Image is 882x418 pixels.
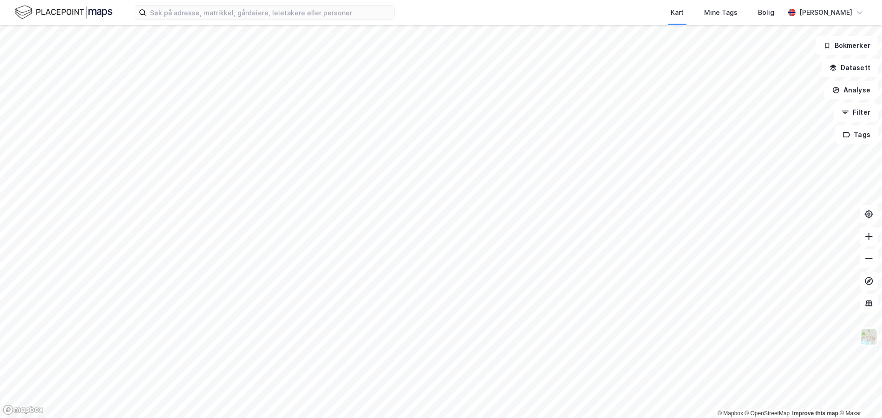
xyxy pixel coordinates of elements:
[704,7,738,18] div: Mine Tags
[836,373,882,418] iframe: Chat Widget
[836,373,882,418] div: Kontrollprogram for chat
[824,81,878,99] button: Analyse
[146,6,394,20] input: Søk på adresse, matrikkel, gårdeiere, leietakere eller personer
[834,103,878,122] button: Filter
[671,7,684,18] div: Kart
[860,328,878,346] img: Z
[816,36,878,55] button: Bokmerker
[792,410,838,417] a: Improve this map
[3,405,44,415] a: Mapbox homepage
[822,59,878,77] button: Datasett
[745,410,790,417] a: OpenStreetMap
[758,7,774,18] div: Bolig
[718,410,743,417] a: Mapbox
[835,125,878,144] button: Tags
[15,4,112,20] img: logo.f888ab2527a4732fd821a326f86c7f29.svg
[799,7,852,18] div: [PERSON_NAME]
